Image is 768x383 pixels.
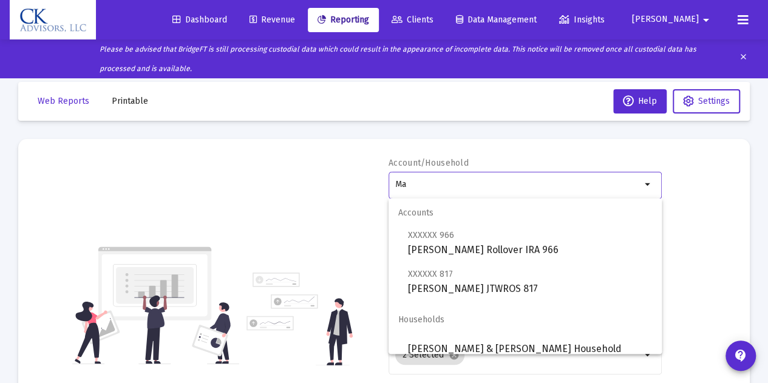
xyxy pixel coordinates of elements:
[389,158,469,168] label: Account/Household
[456,15,537,25] span: Data Management
[559,15,605,25] span: Insights
[246,273,353,365] img: reporting-alt
[408,266,652,296] span: [PERSON_NAME] JTWROS 817
[408,230,454,240] span: XXXXXX 966
[28,89,99,114] button: Web Reports
[382,8,443,32] a: Clients
[308,8,379,32] a: Reporting
[408,334,652,364] span: [PERSON_NAME] & [PERSON_NAME] Household
[395,343,641,367] mat-chip-list: Selection
[698,96,730,106] span: Settings
[632,15,699,25] span: [PERSON_NAME]
[392,15,433,25] span: Clients
[641,348,656,362] mat-icon: arrow_drop_down
[623,96,657,106] span: Help
[408,269,453,279] span: XXXXXX 817
[240,8,305,32] a: Revenue
[38,96,89,106] span: Web Reports
[389,305,662,334] span: Households
[617,7,728,32] button: [PERSON_NAME]
[163,8,237,32] a: Dashboard
[449,350,460,361] mat-icon: cancel
[318,15,369,25] span: Reporting
[250,15,295,25] span: Revenue
[19,8,87,32] img: Dashboard
[172,15,227,25] span: Dashboard
[699,8,713,32] mat-icon: arrow_drop_down
[389,198,662,228] span: Accounts
[733,348,748,363] mat-icon: contact_support
[395,180,641,189] input: Search or select an account or household
[641,177,656,192] mat-icon: arrow_drop_down
[673,89,740,114] button: Settings
[446,8,546,32] a: Data Management
[112,96,148,106] span: Printable
[739,50,748,68] mat-icon: clear
[408,228,652,257] span: [PERSON_NAME] Rollover IRA 966
[100,45,696,73] i: Please be advised that BridgeFT is still processing custodial data which could result in the appe...
[549,8,614,32] a: Insights
[395,345,464,365] mat-chip: 2 Selected
[72,245,239,365] img: reporting
[102,89,158,114] button: Printable
[613,89,667,114] button: Help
